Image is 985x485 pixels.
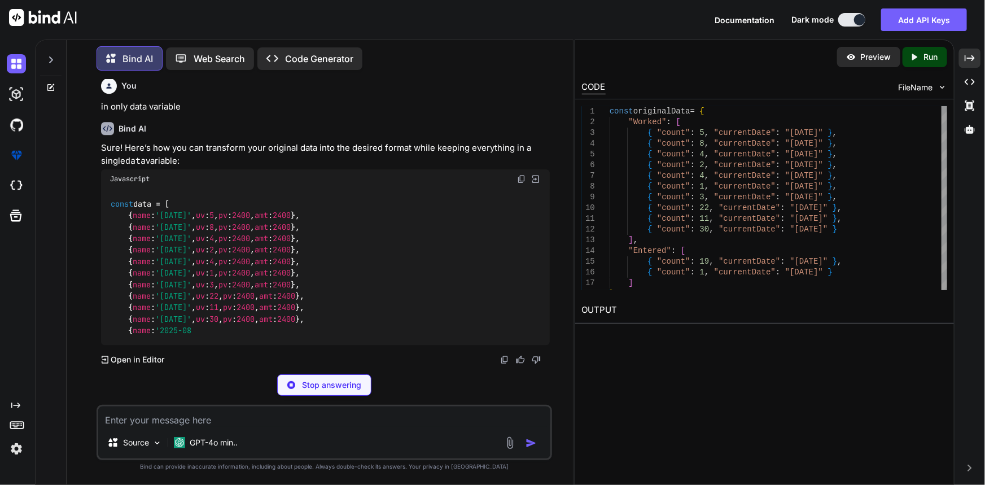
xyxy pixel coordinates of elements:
[719,203,780,212] span: "currentDate"
[133,268,151,278] span: name
[101,142,550,167] p: Sure! Here’s how you can transform your original data into the desired format while keeping every...
[704,128,709,137] span: ,
[582,278,595,289] div: 17
[582,138,595,149] div: 4
[657,225,690,234] span: "count"
[582,192,595,203] div: 9
[690,214,695,223] span: :
[628,117,666,126] span: "Worked"
[833,257,837,266] span: }
[259,313,273,324] span: amt
[899,82,933,93] span: FileName
[232,233,250,243] span: 2400
[582,81,606,94] div: CODE
[719,225,780,234] span: "currentDate"
[119,123,146,134] h6: Bind AI
[133,244,151,255] span: name
[657,214,690,223] span: "count"
[255,256,268,266] span: amt
[719,214,780,223] span: "currentDate"
[255,221,268,231] span: amt
[101,101,550,113] p: in only data variable
[881,8,967,31] button: Add API Keys
[790,203,828,212] span: "[DATE]"
[97,462,553,471] p: Bind can provide inaccurate information, including about people. Always double-check its answers....
[833,214,837,223] span: }
[667,117,671,126] span: :
[255,279,268,289] span: amt
[209,302,218,312] span: 11
[709,203,713,212] span: ,
[155,302,191,312] span: '[DATE]'
[704,150,709,159] span: ,
[133,313,151,324] span: name
[657,268,690,277] span: "count"
[833,171,837,180] span: ,
[277,313,295,324] span: 2400
[273,233,291,243] span: 2400
[259,290,273,300] span: amt
[776,268,780,277] span: :
[133,279,151,289] span: name
[647,128,652,137] span: {
[780,225,785,234] span: :
[531,174,541,184] img: Open in Browser
[657,139,690,148] span: "count"
[610,289,614,298] span: }
[155,210,191,220] span: '[DATE]'
[647,203,652,212] span: {
[714,268,776,277] span: "currentDate"
[123,437,149,448] p: Source
[828,128,832,137] span: }
[237,313,255,324] span: 2400
[714,150,776,159] span: "currentDate"
[273,244,291,255] span: 2400
[223,302,232,312] span: pv
[704,193,709,202] span: ,
[218,221,227,231] span: pv
[237,290,255,300] span: 2400
[699,171,704,180] span: 4
[582,256,595,267] div: 15
[7,439,26,458] img: settings
[714,139,776,148] span: "currentDate"
[121,80,137,91] h6: You
[938,82,947,92] img: chevron down
[714,128,776,137] span: "currentDate"
[526,438,537,449] img: icon
[785,150,823,159] span: "[DATE]"
[237,302,255,312] span: 2400
[704,268,709,277] span: ,
[776,171,780,180] span: :
[111,198,133,208] span: const
[828,150,832,159] span: }
[7,85,26,104] img: darkAi-studio
[776,139,780,148] span: :
[647,139,652,148] span: {
[647,171,652,180] span: {
[828,182,832,191] span: }
[155,268,191,278] span: '[DATE]'
[690,171,695,180] span: :
[232,256,250,266] span: 2400
[671,246,676,255] span: :
[582,289,595,299] div: 18
[582,149,595,160] div: 5
[196,221,205,231] span: uv
[196,210,205,220] span: uv
[633,107,690,116] span: originalData
[517,174,526,183] img: copy
[209,313,218,324] span: 30
[273,221,291,231] span: 2400
[582,235,595,246] div: 13
[273,256,291,266] span: 2400
[833,182,837,191] span: ,
[628,235,633,244] span: ]
[690,160,695,169] span: :
[776,182,780,191] span: :
[699,160,704,169] span: 2
[155,221,191,231] span: '[DATE]'
[676,117,680,126] span: [
[780,203,785,212] span: :
[837,257,842,266] span: ,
